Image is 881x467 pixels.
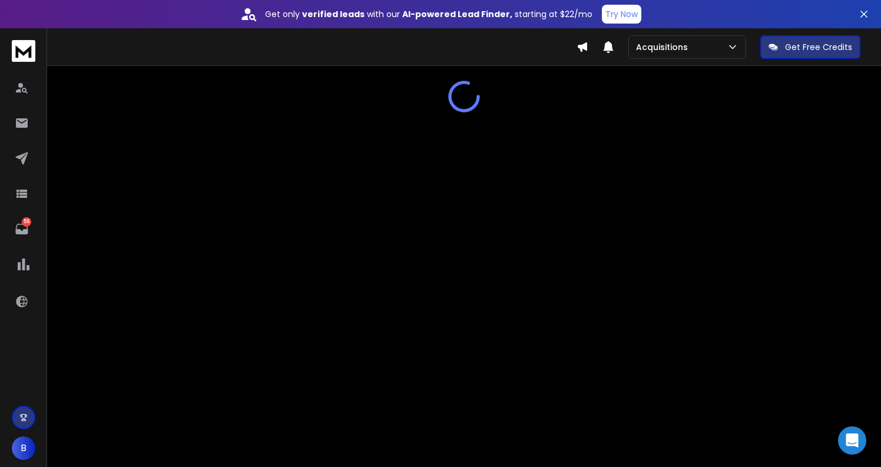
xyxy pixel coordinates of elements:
[12,40,35,62] img: logo
[12,436,35,460] button: B
[636,41,693,53] p: Acquisitions
[10,217,34,241] a: 56
[760,35,860,59] button: Get Free Credits
[605,8,638,20] p: Try Now
[22,217,31,227] p: 56
[265,8,592,20] p: Get only with our starting at $22/mo
[785,41,852,53] p: Get Free Credits
[838,426,866,455] div: Open Intercom Messenger
[602,5,641,24] button: Try Now
[402,8,512,20] strong: AI-powered Lead Finder,
[302,8,365,20] strong: verified leads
